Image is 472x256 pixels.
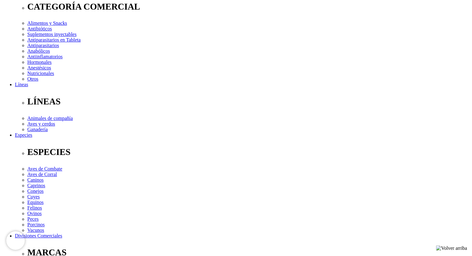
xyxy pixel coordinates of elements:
p: CATEGORÍA COMERCIAL [27,2,470,12]
iframe: Brevo live chat [6,231,25,250]
a: Nutricionales [27,71,54,76]
a: Aves y cerdos [27,121,55,126]
p: LÍNEAS [27,96,470,107]
img: Volver arriba [436,245,467,251]
a: Ganadería [27,127,48,132]
a: Otros [27,76,38,82]
a: Felinos [27,205,42,210]
a: Conejos [27,188,43,194]
a: Caninos [27,177,43,183]
a: Equinos [27,200,43,205]
a: Aves de Combate [27,166,62,171]
a: Caprinos [27,183,45,188]
a: Líneas [15,82,28,87]
a: Alimentos y Snacks [27,20,67,26]
a: Peces [27,216,38,222]
a: Suplementos inyectables [27,32,77,37]
a: Animales de compañía [27,116,73,121]
a: Antiparasitarios en Tableta [27,37,81,42]
a: Antibióticos [27,26,52,31]
a: Antiinflamatorios [27,54,63,59]
a: Cuyes [27,194,40,199]
a: Ovinos [27,211,42,216]
a: Anestésicos [27,65,51,70]
a: Hormonales [27,60,52,65]
a: Vacunos [27,227,44,233]
a: Divisiones Comerciales [15,233,62,238]
a: Antiparasitarios [27,43,59,48]
a: Porcinos [27,222,45,227]
a: Aves de Corral [27,172,57,177]
a: Anabólicos [27,48,50,54]
a: Especies [15,132,32,138]
p: ESPECIES [27,147,470,157]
